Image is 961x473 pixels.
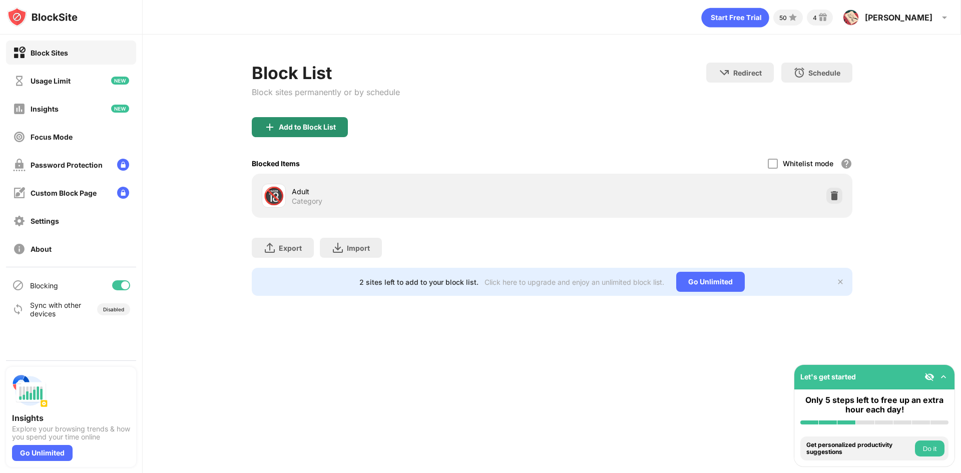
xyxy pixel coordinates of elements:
[252,87,400,97] div: Block sites permanently or by schedule
[117,187,129,199] img: lock-menu.svg
[843,10,859,26] img: ACg8ocKS9n7KB2ZSyZrR1DZD1qbg4AGsyNSU-O9xt24_LaU8NndYOYzh=s96-c
[813,14,817,22] div: 4
[783,159,833,168] div: Whitelist mode
[117,159,129,171] img: lock-menu.svg
[279,244,302,252] div: Export
[865,13,932,23] div: [PERSON_NAME]
[31,105,59,113] div: Insights
[13,215,26,227] img: settings-off.svg
[800,372,856,381] div: Let's get started
[347,244,370,252] div: Import
[30,301,82,318] div: Sync with other devices
[13,187,26,199] img: customize-block-page-off.svg
[31,161,103,169] div: Password Protection
[31,217,59,225] div: Settings
[701,8,769,28] div: animation
[13,47,26,59] img: block-on.svg
[13,103,26,115] img: insights-off.svg
[31,245,52,253] div: About
[12,279,24,291] img: blocking-icon.svg
[263,186,284,206] div: 🔞
[800,395,948,414] div: Only 5 steps left to free up an extra hour each day!
[111,105,129,113] img: new-icon.svg
[13,243,26,255] img: about-off.svg
[938,372,948,382] img: omni-setup-toggle.svg
[779,14,787,22] div: 50
[676,272,745,292] div: Go Unlimited
[252,63,400,83] div: Block List
[252,159,300,168] div: Blocked Items
[787,12,799,24] img: points-small.svg
[12,425,130,441] div: Explore your browsing trends & how you spend your time online
[733,69,762,77] div: Redirect
[292,197,322,206] div: Category
[12,413,130,423] div: Insights
[359,278,478,286] div: 2 sites left to add to your block list.
[808,69,840,77] div: Schedule
[915,440,944,456] button: Do it
[12,373,48,409] img: push-insights.svg
[279,123,336,131] div: Add to Block List
[13,159,26,171] img: password-protection-off.svg
[30,281,58,290] div: Blocking
[7,7,78,27] img: logo-blocksite.svg
[836,278,844,286] img: x-button.svg
[817,12,829,24] img: reward-small.svg
[806,441,912,456] div: Get personalized productivity suggestions
[924,372,934,382] img: eye-not-visible.svg
[31,133,73,141] div: Focus Mode
[13,131,26,143] img: focus-off.svg
[13,75,26,87] img: time-usage-off.svg
[31,189,97,197] div: Custom Block Page
[111,77,129,85] img: new-icon.svg
[485,278,664,286] div: Click here to upgrade and enjoy an unlimited block list.
[103,306,124,312] div: Disabled
[292,186,552,197] div: Adult
[12,303,24,315] img: sync-icon.svg
[31,77,71,85] div: Usage Limit
[12,445,73,461] div: Go Unlimited
[31,49,68,57] div: Block Sites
